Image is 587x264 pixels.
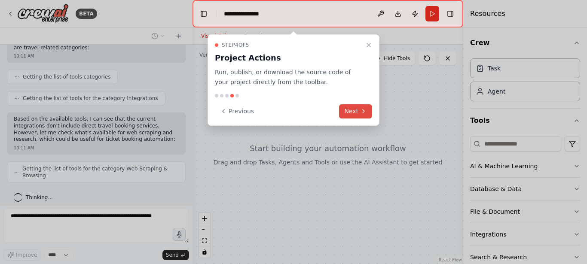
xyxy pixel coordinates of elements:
[215,104,259,118] button: Previous
[339,104,372,118] button: Next
[215,67,362,87] p: Run, publish, or download the source code of your project directly from the toolbar.
[198,8,210,20] button: Hide left sidebar
[222,42,249,49] span: Step 4 of 5
[215,52,362,64] h3: Project Actions
[364,40,374,50] button: Close walkthrough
